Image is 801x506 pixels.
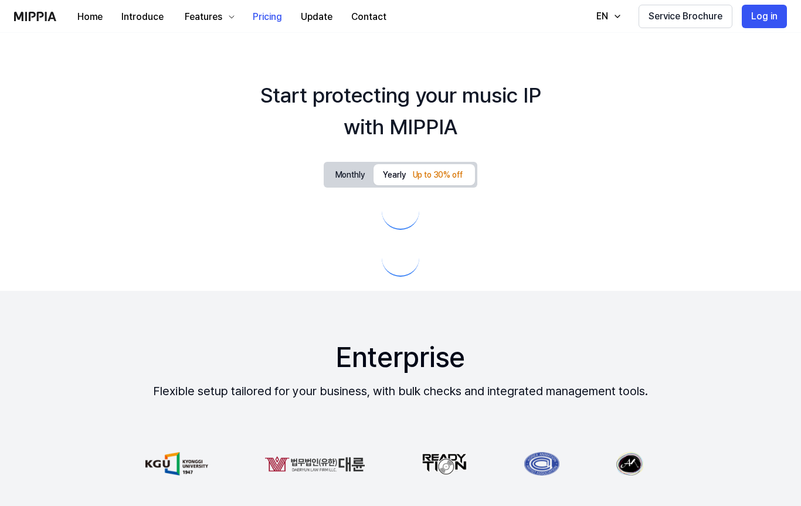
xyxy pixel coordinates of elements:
button: Features [173,5,243,29]
div: Features [182,10,225,24]
button: EN [585,5,629,28]
button: Contact [342,5,396,29]
a: Pricing [243,1,291,33]
img: partner-logo-2 [418,452,464,476]
button: Pricing [243,5,291,29]
div: Enterprise [336,338,465,377]
img: partner-logo-4 [613,452,640,476]
img: logo [14,12,56,21]
img: partner-logo-3 [520,452,556,476]
img: partner-logo-5 [696,452,738,476]
img: partner-logo-1 [261,452,362,476]
button: Monthly [326,166,374,184]
img: partner-logo-0 [142,452,205,476]
a: Update [291,1,342,33]
button: Log in [742,5,787,28]
button: Service Brochure [639,5,732,28]
div: Flexible setup tailored for your business, with bulk checks and integrated management tools. [153,382,648,400]
button: Home [68,5,112,29]
button: Update [291,5,342,29]
div: Up to 30% off [409,168,466,182]
div: EN [594,9,610,23]
button: Yearly [374,164,475,185]
button: Introduce [112,5,173,29]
